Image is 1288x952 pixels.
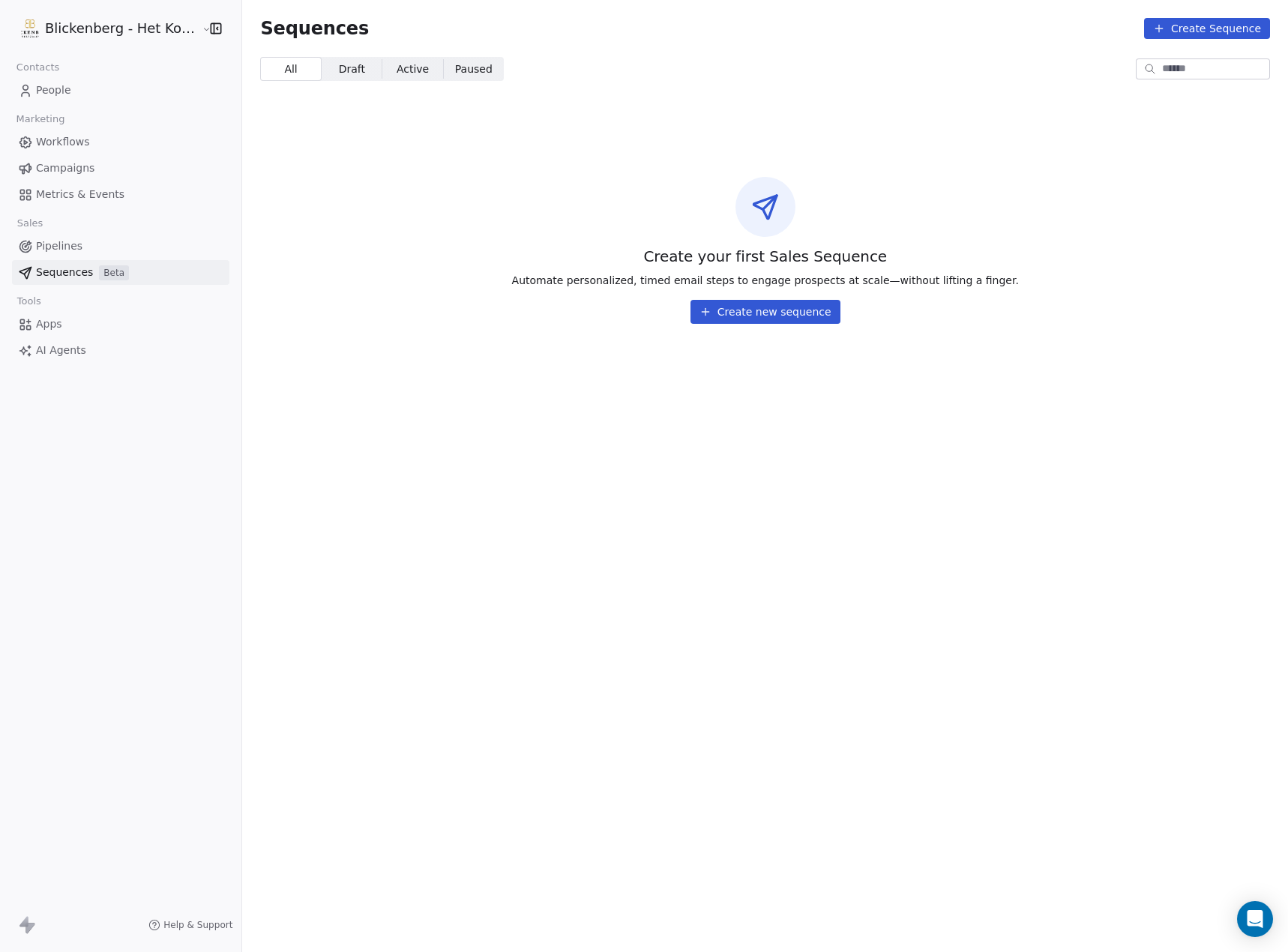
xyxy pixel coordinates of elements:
[36,187,124,202] span: Metrics & Events
[643,246,887,267] span: Create your first Sales Sequence
[36,134,90,150] span: Workflows
[690,300,840,324] button: Create new sequence
[36,238,82,254] span: Pipelines
[10,290,47,313] span: Tools
[12,156,229,181] a: Campaigns
[12,312,229,337] a: Apps
[12,130,229,154] a: Workflows
[18,16,192,41] button: Blickenberg - Het Kookatelier
[12,260,229,285] a: SequencesBeta
[36,265,93,280] span: Sequences
[21,19,39,37] img: logo-blickenberg-feestzalen_800.png
[10,56,66,79] span: Contacts
[397,61,429,77] span: Active
[1144,18,1270,39] button: Create Sequence
[148,919,232,931] a: Help & Support
[163,919,232,931] span: Help & Support
[36,82,71,98] span: People
[12,338,229,363] a: AI Agents
[512,273,1019,288] span: Automate personalized, timed email steps to engage prospects at scale—without lifting a finger.
[10,212,49,235] span: Sales
[12,234,229,259] a: Pipelines
[10,108,71,130] span: Marketing
[36,343,86,358] span: AI Agents
[260,18,369,39] span: Sequences
[36,316,62,332] span: Apps
[455,61,493,77] span: Paused
[1237,901,1273,937] div: Open Intercom Messenger
[36,160,94,176] span: Campaigns
[99,265,129,280] span: Beta
[339,61,365,77] span: Draft
[45,19,198,38] span: Blickenberg - Het Kookatelier
[12,182,229,207] a: Metrics & Events
[12,78,229,103] a: People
